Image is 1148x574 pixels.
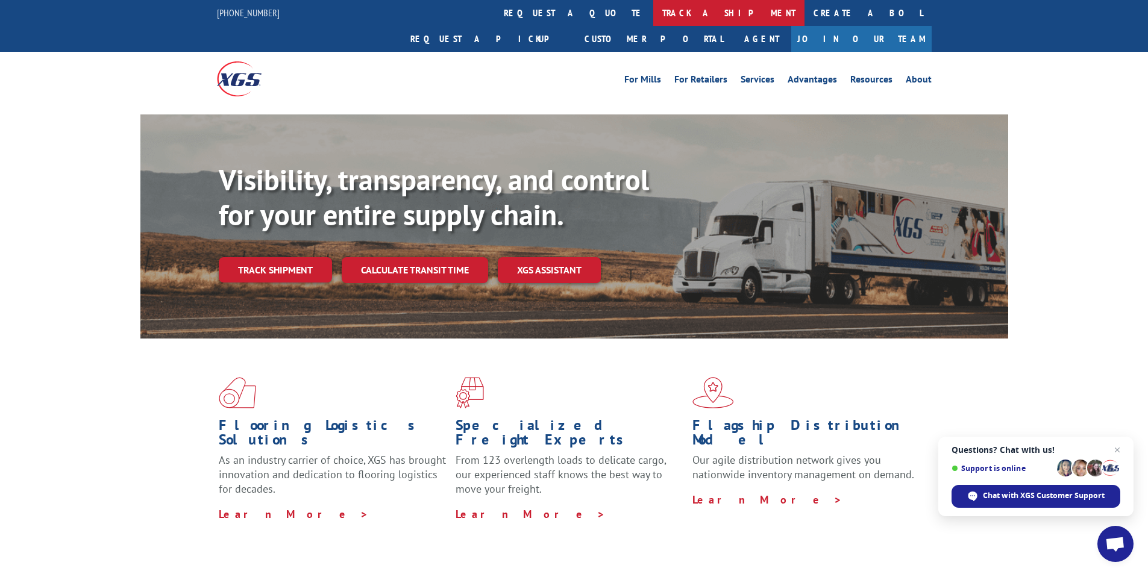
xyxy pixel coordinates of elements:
p: From 123 overlength loads to delicate cargo, our experienced staff knows the best way to move you... [456,453,683,507]
a: About [906,75,932,88]
a: Advantages [788,75,837,88]
a: Request a pickup [401,26,576,52]
a: Learn More > [456,507,606,521]
a: Resources [850,75,892,88]
img: xgs-icon-total-supply-chain-intelligence-red [219,377,256,408]
a: For Retailers [674,75,727,88]
b: Visibility, transparency, and control for your entire supply chain. [219,161,649,233]
span: Chat with XGS Customer Support [952,485,1120,508]
img: xgs-icon-focused-on-flooring-red [456,377,484,408]
span: Chat with XGS Customer Support [983,490,1105,501]
a: Learn More > [219,507,369,521]
img: xgs-icon-flagship-distribution-model-red [692,377,734,408]
a: Open chat [1097,526,1134,562]
h1: Flooring Logistics Solutions [219,418,447,453]
span: Questions? Chat with us! [952,445,1120,455]
a: Customer Portal [576,26,732,52]
a: Agent [732,26,791,52]
span: Our agile distribution network gives you nationwide inventory management on demand. [692,453,914,481]
a: Services [741,75,774,88]
a: Track shipment [219,257,332,282]
h1: Specialized Freight Experts [456,418,683,453]
a: Join Our Team [791,26,932,52]
a: [PHONE_NUMBER] [217,7,280,19]
h1: Flagship Distribution Model [692,418,920,453]
a: XGS ASSISTANT [498,257,601,283]
a: For Mills [624,75,661,88]
a: Calculate transit time [342,257,488,283]
span: As an industry carrier of choice, XGS has brought innovation and dedication to flooring logistics... [219,453,446,496]
span: Support is online [952,464,1053,473]
a: Learn More > [692,493,842,507]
